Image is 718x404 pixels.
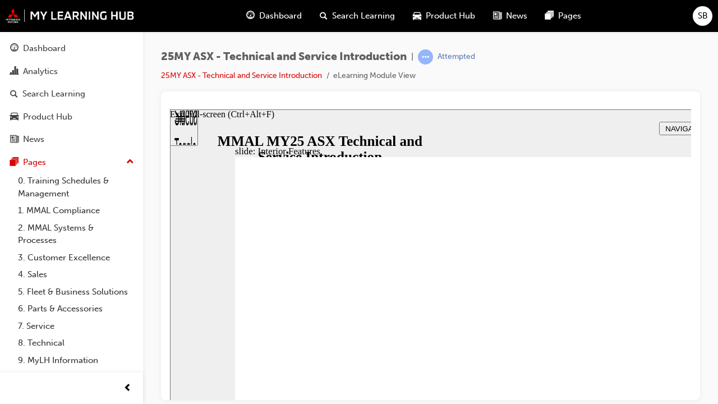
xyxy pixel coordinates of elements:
[23,111,72,123] div: Product Hub
[6,8,135,23] img: mmal
[4,61,139,82] a: Analytics
[10,158,19,168] span: pages-icon
[4,84,139,104] a: Search Learning
[489,12,565,26] button: NAVIGATION TIPS
[13,266,139,283] a: 4. Sales
[506,10,527,22] span: News
[558,10,581,22] span: Pages
[13,318,139,335] a: 7. Service
[484,4,536,27] a: news-iconNews
[259,10,302,22] span: Dashboard
[698,10,708,22] span: SB
[126,155,134,169] span: up-icon
[493,9,501,23] span: news-icon
[123,382,132,396] span: prev-icon
[23,156,46,169] div: Pages
[10,89,18,99] span: search-icon
[22,88,85,100] div: Search Learning
[4,152,139,173] button: Pages
[13,283,139,301] a: 5. Fleet & Business Solutions
[333,70,416,82] li: eLearning Module View
[13,352,139,369] a: 9. MyLH Information
[13,334,139,352] a: 8. Technical
[693,6,712,26] button: SB
[332,10,395,22] span: Search Learning
[438,52,475,62] div: Attempted
[545,9,554,23] span: pages-icon
[13,172,139,202] a: 0. Training Schedules & Management
[23,42,66,55] div: Dashboard
[404,4,484,27] a: car-iconProduct Hub
[13,369,139,386] a: All Pages
[10,44,19,54] span: guage-icon
[23,133,44,146] div: News
[320,9,328,23] span: search-icon
[246,9,255,23] span: guage-icon
[536,4,590,27] a: pages-iconPages
[237,4,311,27] a: guage-iconDashboard
[10,112,19,122] span: car-icon
[4,36,139,152] button: DashboardAnalyticsSearch LearningProduct HubNews
[411,50,413,63] span: |
[4,38,139,59] a: Dashboard
[426,10,475,22] span: Product Hub
[10,67,19,77] span: chart-icon
[4,129,139,150] a: News
[10,135,19,145] span: news-icon
[13,202,139,219] a: 1. MMAL Compliance
[495,15,559,24] span: NAVIGATION TIPS
[311,4,404,27] a: search-iconSearch Learning
[13,300,139,318] a: 6. Parts & Accessories
[4,107,139,127] a: Product Hub
[413,9,421,23] span: car-icon
[418,49,433,65] span: learningRecordVerb_ATTEMPT-icon
[161,50,407,63] span: 25MY ASX - Technical and Service Introduction
[13,219,139,249] a: 2. MMAL Systems & Processes
[161,71,322,80] a: 25MY ASX - Technical and Service Introduction
[23,65,58,78] div: Analytics
[13,249,139,267] a: 3. Customer Excellence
